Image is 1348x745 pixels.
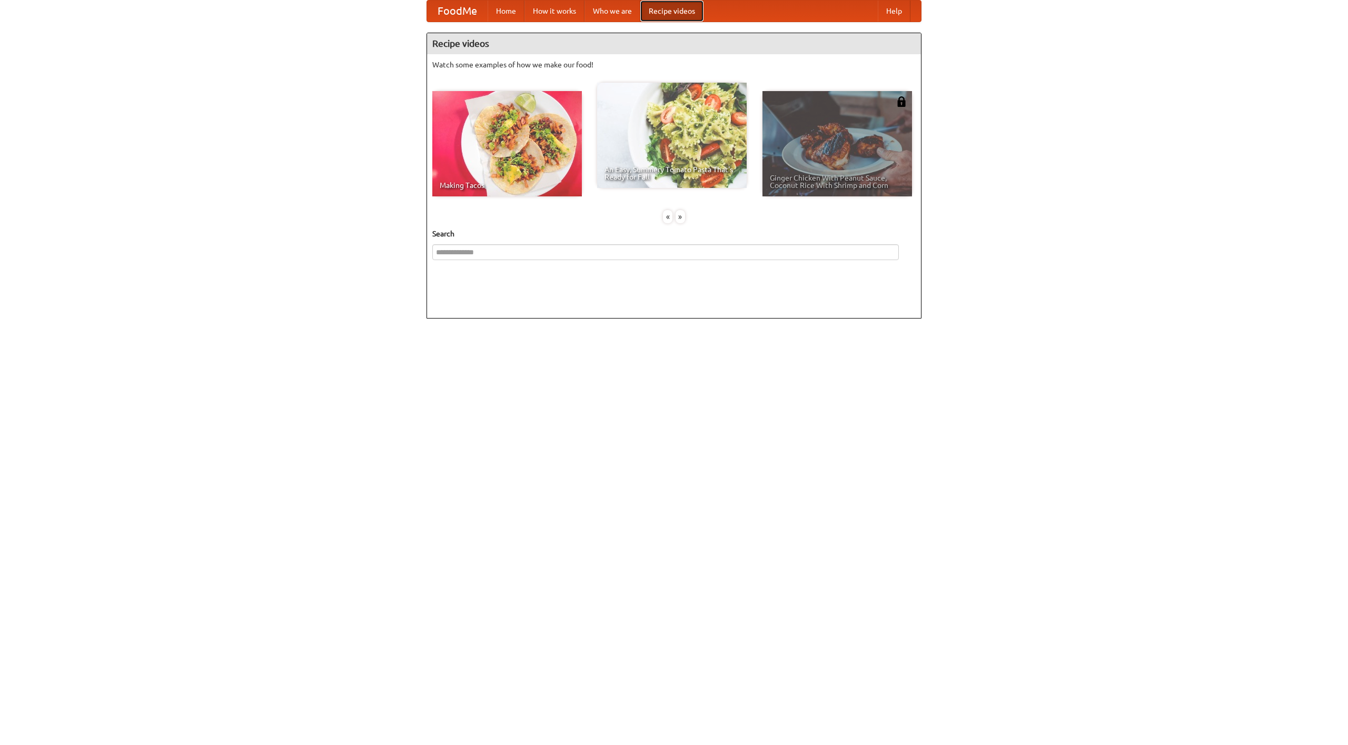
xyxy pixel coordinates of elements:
a: How it works [524,1,584,22]
a: An Easy, Summery Tomato Pasta That's Ready for Fall [597,83,747,188]
span: An Easy, Summery Tomato Pasta That's Ready for Fall [604,166,739,181]
span: Making Tacos [440,182,574,189]
div: « [663,210,672,223]
a: FoodMe [427,1,488,22]
a: Who we are [584,1,640,22]
a: Recipe videos [640,1,703,22]
h5: Search [432,229,916,239]
h4: Recipe videos [427,33,921,54]
img: 483408.png [896,96,907,107]
a: Help [878,1,910,22]
p: Watch some examples of how we make our food! [432,59,916,70]
a: Making Tacos [432,91,582,196]
a: Home [488,1,524,22]
div: » [676,210,685,223]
